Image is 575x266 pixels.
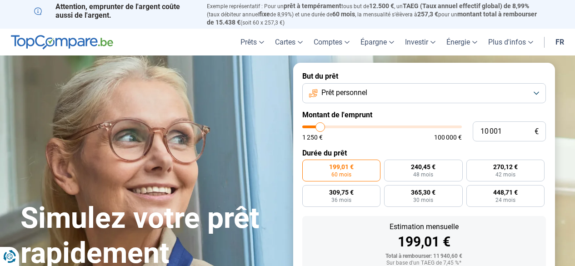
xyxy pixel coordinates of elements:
[329,164,354,170] span: 199,01 €
[411,164,435,170] span: 240,45 €
[434,134,462,141] span: 100 000 €
[34,2,196,20] p: Attention, emprunter de l'argent coûte aussi de l'argent.
[302,83,546,103] button: Prêt personnel
[400,29,441,55] a: Investir
[207,10,537,26] span: montant total à rembourser de 15.438 €
[310,223,539,231] div: Estimation mensuelle
[403,2,529,10] span: TAEG (Taux annuel effectif global) de 8,99%
[329,189,354,196] span: 309,75 €
[207,2,541,26] p: Exemple représentatif : Pour un tous but de , un (taux débiteur annuel de 8,99%) et une durée de ...
[331,172,351,177] span: 60 mois
[495,197,515,203] span: 24 mois
[308,29,355,55] a: Comptes
[235,29,270,55] a: Prêts
[321,88,367,98] span: Prêt personnel
[413,197,433,203] span: 30 mois
[369,2,394,10] span: 12.500 €
[302,149,546,157] label: Durée du prêt
[493,164,518,170] span: 270,12 €
[417,10,438,18] span: 257,3 €
[411,189,435,196] span: 365,30 €
[302,134,323,141] span: 1 250 €
[413,172,433,177] span: 48 mois
[483,29,539,55] a: Plus d'infos
[355,29,400,55] a: Épargne
[535,128,539,136] span: €
[302,110,546,119] label: Montant de l'emprunt
[270,29,308,55] a: Cartes
[331,197,351,203] span: 36 mois
[493,189,518,196] span: 448,71 €
[550,29,570,55] a: fr
[332,10,355,18] span: 60 mois
[284,2,341,10] span: prêt à tempérament
[302,72,546,80] label: But du prêt
[441,29,483,55] a: Énergie
[259,10,270,18] span: fixe
[11,35,113,50] img: TopCompare
[495,172,515,177] span: 42 mois
[310,235,539,249] div: 199,01 €
[310,253,539,260] div: Total à rembourser: 11 940,60 €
